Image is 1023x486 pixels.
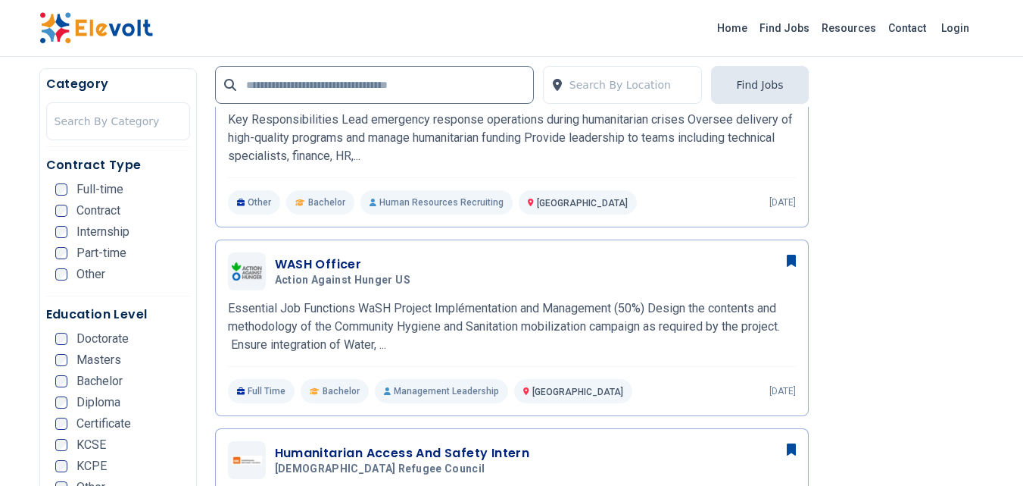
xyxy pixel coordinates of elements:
[76,226,129,238] span: Internship
[275,444,530,462] h3: Humanitarian Access And Safety Intern
[55,268,67,281] input: Other
[76,354,121,366] span: Masters
[76,439,106,451] span: KCSE
[76,375,123,387] span: Bachelor
[228,379,295,403] p: Full Time
[55,205,67,217] input: Contract
[275,462,485,476] span: [DEMOGRAPHIC_DATA] Refugee Council
[76,183,123,196] span: Full-time
[275,256,416,274] h3: WASH Officer
[55,397,67,409] input: Diploma
[360,190,513,215] p: Human Resources Recruiting
[76,418,131,430] span: Certificate
[76,268,105,281] span: Other
[323,385,360,397] span: Bachelor
[228,190,281,215] p: Other
[55,354,67,366] input: Masters
[537,198,628,209] span: [GEOGRAPHIC_DATA]
[769,196,796,209] p: [DATE]
[711,66,808,104] button: Find Jobs
[769,385,796,397] p: [DATE]
[816,16,882,40] a: Resources
[228,64,796,215] a: Plan InternationalDeployable Emergency Response ManagerPlan InternationalKey Responsibilities Lea...
[46,75,190,93] h5: Category
[55,439,67,451] input: KCSE
[46,156,190,174] h5: Contract Type
[76,333,129,345] span: Doctorate
[76,460,107,472] span: KCPE
[55,247,67,259] input: Part-time
[55,460,67,472] input: KCPE
[753,16,816,40] a: Find Jobs
[55,418,67,430] input: Certificate
[76,205,120,217] span: Contract
[55,333,67,345] input: Doctorate
[228,111,796,165] p: Key Responsibilities Lead emergency response operations during humanitarian crises Oversee delive...
[228,252,796,403] a: Action Against Hunger USWASH OfficerAction Against Hunger USEssential Job Functions WaSH Project ...
[711,16,753,40] a: Home
[76,247,126,259] span: Part-time
[947,413,1023,486] iframe: Chat Widget
[55,226,67,238] input: Internship
[39,12,153,44] img: Elevolt
[228,299,796,354] p: Essential Job Functions WaSH Project Implémentation and Management (50%) Design the contents and ...
[882,16,932,40] a: Contact
[55,375,67,387] input: Bachelor
[232,456,262,466] img: Norwegian Refugee Council
[76,397,120,409] span: Diploma
[375,379,508,403] p: Management Leadership
[55,183,67,196] input: Full-time
[308,196,345,209] span: Bachelor
[532,387,623,397] span: [GEOGRAPHIC_DATA]
[932,13,978,43] a: Login
[232,262,262,280] img: Action Against Hunger US
[46,306,190,324] h5: Education Level
[275,274,410,287] span: Action Against Hunger US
